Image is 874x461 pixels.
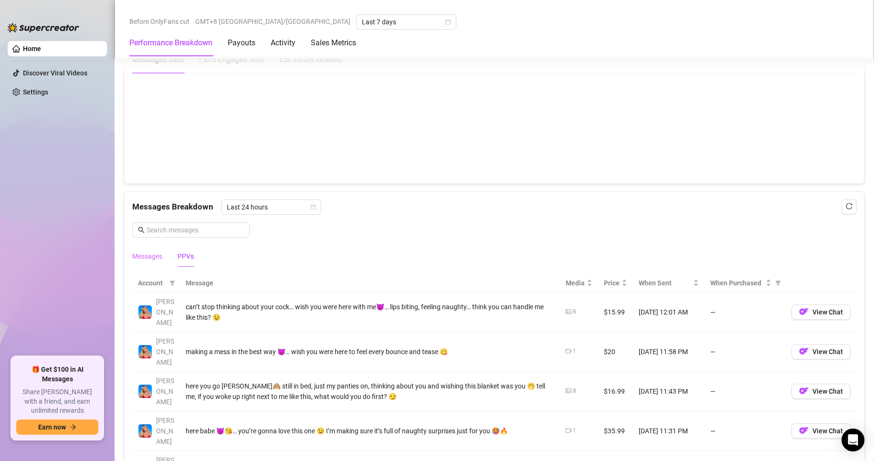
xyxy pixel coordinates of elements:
[566,428,571,433] span: video-camera
[132,251,162,262] div: Messages
[271,37,295,49] div: Activity
[775,280,781,286] span: filter
[633,372,705,411] td: [DATE] 11:43 PM
[227,200,316,214] span: Last 24 hours
[195,14,350,29] span: GMT+8 [GEOGRAPHIC_DATA]/[GEOGRAPHIC_DATA]
[639,278,691,288] span: When Sent
[138,424,152,438] img: Ashley
[445,19,451,25] span: calendar
[573,307,576,316] div: 8
[70,424,76,430] span: arrow-right
[156,417,174,445] span: [PERSON_NAME]
[566,278,585,288] span: Media
[186,426,554,436] div: here babe 😈😘… you’re gonna love this one 😉 I’m making sure it’s full of naughty surprises just fo...
[138,345,152,358] img: Ashley
[156,337,174,366] span: [PERSON_NAME]
[705,411,786,451] td: —
[560,274,598,293] th: Media
[598,372,633,411] td: $16.99
[199,55,264,64] span: Fans Engaged With
[791,389,851,397] a: OFView Chat
[186,346,554,357] div: making a mess in the best way 😈… wish you were here to feel every bounce and tease 😋
[147,225,244,235] input: Search messages
[604,278,620,288] span: Price
[773,276,783,290] span: filter
[846,203,853,210] span: reload
[362,15,451,29] span: Last 7 days
[791,384,851,399] button: OFView Chat
[799,307,809,316] img: OF
[812,427,843,435] span: View Chat
[791,310,851,318] a: OFView Chat
[138,227,145,233] span: search
[799,386,809,396] img: OF
[311,37,356,49] div: Sales Metrics
[129,37,212,49] div: Performance Breakdown
[710,278,764,288] span: When Purchased
[573,426,576,435] div: 1
[129,14,190,29] span: Before OnlyFans cut
[791,344,851,359] button: OFView Chat
[16,388,98,416] span: Share [PERSON_NAME] with a friend, and earn unlimited rewards
[566,348,571,354] span: video-camera
[16,365,98,384] span: 🎁 Get $100 in AI Messages
[799,346,809,356] img: OF
[178,251,194,262] div: PPVs
[138,278,166,288] span: Account
[156,377,174,406] span: [PERSON_NAME]
[23,88,48,96] a: Settings
[633,274,705,293] th: When Sent
[705,332,786,372] td: —
[566,388,571,394] span: picture
[310,204,316,210] span: calendar
[598,411,633,451] td: $35.99
[169,280,175,286] span: filter
[186,302,554,323] div: can’t stop thinking about your cock… wish you were here with me😈… lips biting, feeling naughty… t...
[168,276,177,290] span: filter
[791,423,851,439] button: OFView Chat
[705,274,786,293] th: When Purchased
[23,69,87,77] a: Discover Viral Videos
[799,426,809,435] img: OF
[791,350,851,357] a: OFView Chat
[228,37,255,49] div: Payouts
[791,304,851,320] button: OFView Chat
[132,55,184,64] span: Messages Sent
[633,293,705,332] td: [DATE] 12:01 AM
[566,309,571,314] span: picture
[156,298,174,326] span: [PERSON_NAME]
[132,199,856,215] div: Messages Breakdown
[16,419,98,435] button: Earn nowarrow-right
[138,305,152,319] img: Ashley
[598,293,633,332] td: $15.99
[573,387,576,396] div: 8
[23,45,41,52] a: Home
[280,53,341,65] div: Est. Hours Worked
[8,23,79,32] img: logo-BBDzfeDw.svg
[598,274,633,293] th: Price
[791,429,851,437] a: OFView Chat
[138,385,152,398] img: Ashley
[573,347,576,356] div: 1
[38,423,66,431] span: Earn now
[186,381,554,402] div: here you go [PERSON_NAME]🙈 still in bed, just my panties on, thinking about you and wishing this ...
[812,308,843,316] span: View Chat
[633,411,705,451] td: [DATE] 11:31 PM
[812,348,843,356] span: View Chat
[598,332,633,372] td: $20
[842,429,864,451] div: Open Intercom Messenger
[633,332,705,372] td: [DATE] 11:58 PM
[180,274,560,293] th: Message
[705,372,786,411] td: —
[812,388,843,395] span: View Chat
[705,293,786,332] td: —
